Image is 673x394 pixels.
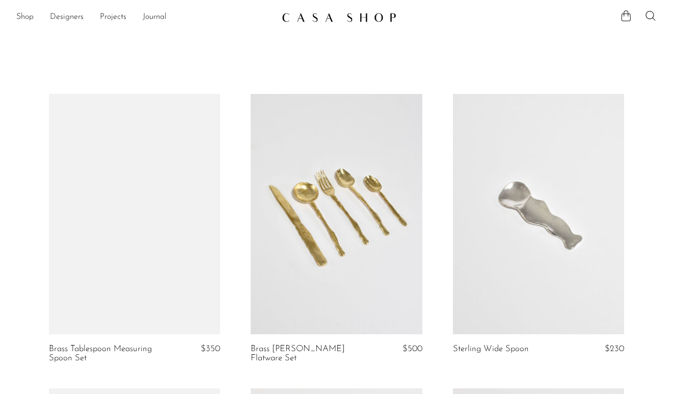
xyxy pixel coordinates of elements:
span: $500 [402,344,422,353]
a: Sterling Wide Spoon [453,344,529,354]
ul: NEW HEADER MENU [16,9,274,26]
a: Brass Tablespoon Measuring Spoon Set [49,344,163,363]
a: Designers [50,11,84,24]
a: Journal [143,11,167,24]
a: Brass [PERSON_NAME] Flatware Set [251,344,364,363]
span: $350 [201,344,220,353]
a: Shop [16,11,34,24]
a: Projects [100,11,126,24]
span: $230 [605,344,624,353]
nav: Desktop navigation [16,9,274,26]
